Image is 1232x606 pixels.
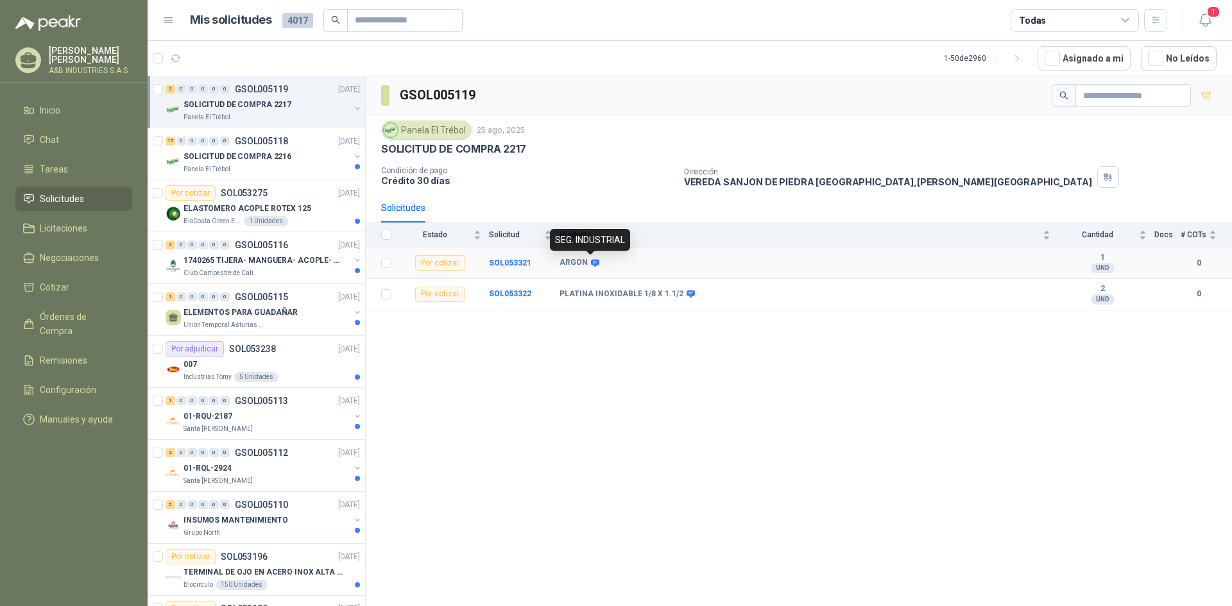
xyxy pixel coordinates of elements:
[166,448,175,457] div: 2
[220,396,230,405] div: 0
[184,151,291,163] p: SOLICITUD DE COMPRA 2216
[221,189,268,198] p: SOL053275
[235,137,288,146] p: GSOL005118
[40,353,87,367] span: Remisiones
[415,255,465,271] div: Por cotizar
[40,251,99,265] span: Negociaciones
[15,246,132,270] a: Negociaciones
[166,258,181,273] img: Company Logo
[198,448,208,457] div: 0
[184,580,213,590] p: Biocirculo
[216,580,268,590] div: 150 Unidades
[187,448,197,457] div: 0
[399,223,489,248] th: Estado
[560,230,1040,239] span: Producto
[944,48,1027,69] div: 1 - 50 de 2960
[40,280,69,294] span: Cotizar
[176,500,186,509] div: 0
[184,164,230,174] p: Panela El Trébol
[684,176,1092,187] p: VEREDA SANJON DE PIEDRA [GEOGRAPHIC_DATA] , [PERSON_NAME][GEOGRAPHIC_DATA]
[166,154,181,169] img: Company Logo
[1059,91,1068,100] span: search
[229,344,276,353] p: SOL053238
[166,289,363,330] a: 1 0 0 0 0 0 GSOL005115[DATE] ELEMENTOS PARA GUADAÑARUnion Temporal Asturias Hogares Felices
[166,81,363,122] a: 2 0 0 0 0 0 GSOL005119[DATE] Company LogoSOLICITUD DE COMPRA 2217Panela El Trébol
[166,133,363,174] a: 17 0 0 0 0 0 GSOL005118[DATE] Company LogoSOLICITUD DE COMPRA 2216Panela El Trébol
[684,167,1092,176] p: Dirección
[338,343,360,355] p: [DATE]
[1181,223,1232,248] th: # COTs
[209,137,219,146] div: 0
[1058,230,1136,239] span: Cantidad
[187,240,197,249] div: 0
[15,275,132,299] a: Cotizar
[40,162,68,176] span: Tareas
[338,291,360,303] p: [DATE]
[166,102,181,117] img: Company Logo
[1091,263,1115,273] div: UND
[198,396,208,405] div: 0
[166,341,224,357] div: Por adjudicar
[166,569,181,585] img: Company Logo
[489,289,531,298] a: SOL053322
[400,85,477,105] h3: GSOL005119
[235,396,288,405] p: GSOL005113
[331,15,340,24] span: search
[166,445,363,486] a: 2 0 0 0 0 0 GSOL005112[DATE] Company Logo01-RQL-2924Santa [PERSON_NAME]
[220,137,230,146] div: 0
[220,500,230,509] div: 0
[381,201,425,215] div: Solicitudes
[184,255,343,267] p: 1740265 TIJERA- MANGUERA- ACOPLE- SURTIDORES
[234,372,278,382] div: 5 Unidades
[148,336,365,388] a: Por adjudicarSOL053238[DATE] Company Logo007Industrias Tomy5 Unidades
[220,448,230,457] div: 0
[166,500,175,509] div: 5
[166,396,175,405] div: 1
[15,216,132,240] a: Licitaciones
[190,11,272,29] h1: Mis solicitudes
[235,240,288,249] p: GSOL005116
[415,287,465,302] div: Por cotizar
[166,85,175,94] div: 2
[15,187,132,211] a: Solicitudes
[187,396,197,405] div: 0
[40,133,59,147] span: Chat
[184,112,230,122] p: Panela El Trébol
[49,46,132,64] p: [PERSON_NAME] [PERSON_NAME]
[198,85,208,94] div: 0
[198,292,208,301] div: 0
[489,230,542,239] span: Solicitud
[384,123,398,137] img: Company Logo
[166,240,175,249] div: 2
[15,305,132,343] a: Órdenes de Compra
[166,414,181,429] img: Company Logo
[338,83,360,96] p: [DATE]
[166,292,175,301] div: 1
[209,396,219,405] div: 0
[184,410,232,423] p: 01-RQU-2187
[381,175,674,186] p: Crédito 30 días
[15,348,132,373] a: Remisiones
[560,223,1058,248] th: Producto
[184,476,253,486] p: Santa [PERSON_NAME]
[560,258,588,268] b: ARGON
[1058,223,1154,248] th: Cantidad
[338,135,360,147] p: [DATE]
[166,393,363,434] a: 1 0 0 0 0 0 GSOL005113[DATE] Company Logo01-RQU-2187Santa [PERSON_NAME]
[184,424,253,434] p: Santa [PERSON_NAME]
[15,407,132,432] a: Manuales y ayuda
[40,412,113,426] span: Manuales y ayuda
[220,292,230,301] div: 0
[338,551,360,563] p: [DATE]
[166,237,363,278] a: 2 0 0 0 0 0 GSOL005116[DATE] Company Logo1740265 TIJERA- MANGUERA- ACOPLE- SURTIDORESClub Campest...
[40,103,60,117] span: Inicio
[209,85,219,94] div: 0
[220,85,230,94] div: 0
[184,358,197,371] p: 007
[235,292,288,301] p: GSOL005115
[338,447,360,459] p: [DATE]
[244,216,288,226] div: 1 Unidades
[166,362,181,377] img: Company Logo
[184,528,220,538] p: Grupo North
[489,223,560,248] th: Solicitud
